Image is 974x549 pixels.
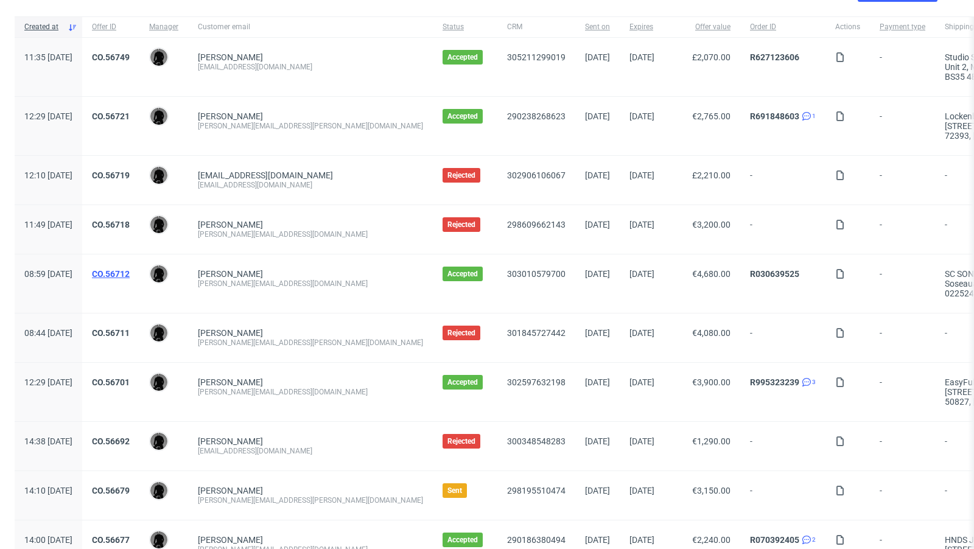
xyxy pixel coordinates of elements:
a: 302906106067 [507,170,566,180]
span: 11:49 [DATE] [24,220,72,229]
a: CO.56711 [92,328,130,338]
span: 11:35 [DATE] [24,52,72,62]
span: 3 [812,377,816,387]
a: CO.56701 [92,377,130,387]
a: 305211299019 [507,52,566,62]
div: [PERSON_NAME][EMAIL_ADDRESS][PERSON_NAME][DOMAIN_NAME] [198,495,423,505]
a: [PERSON_NAME] [198,269,263,279]
span: [DATE] [629,170,654,180]
a: CO.56677 [92,535,130,545]
span: [DATE] [629,328,654,338]
span: Customer email [198,22,423,32]
a: CO.56721 [92,111,130,121]
span: [DATE] [585,269,610,279]
span: - [880,436,925,456]
div: [EMAIL_ADDRESS][DOMAIN_NAME] [198,446,423,456]
span: [DATE] [585,111,610,121]
img: Dawid Urbanowicz [150,433,167,450]
span: - [750,486,816,505]
span: 12:29 [DATE] [24,377,72,387]
span: [DATE] [629,269,654,279]
a: [PERSON_NAME] [198,377,263,387]
span: 14:10 [DATE] [24,486,72,495]
a: CO.56719 [92,170,130,180]
span: Payment type [880,22,925,32]
span: £2,210.00 [692,170,730,180]
span: [DATE] [629,111,654,121]
span: Rejected [447,170,475,180]
span: [DATE] [629,486,654,495]
span: 12:29 [DATE] [24,111,72,121]
img: Dawid Urbanowicz [150,216,167,233]
span: Created at [24,22,63,32]
span: [DATE] [585,486,610,495]
span: Manager [149,22,178,32]
span: - [880,220,925,239]
span: Accepted [447,269,478,279]
span: CRM [507,22,566,32]
a: [PERSON_NAME] [198,436,263,446]
span: Actions [835,22,860,32]
a: 298195510474 [507,486,566,495]
a: R995323239 [750,377,799,387]
img: Dawid Urbanowicz [150,374,167,391]
span: Status [443,22,488,32]
span: - [880,328,925,348]
a: CO.56712 [92,269,130,279]
a: [PERSON_NAME] [198,220,263,229]
span: [DATE] [585,535,610,545]
img: Dawid Urbanowicz [150,49,167,66]
span: Accepted [447,111,478,121]
span: - [880,486,925,505]
span: Accepted [447,535,478,545]
span: - [750,328,816,348]
span: [DATE] [585,436,610,446]
span: €3,150.00 [692,486,730,495]
a: 2 [799,535,816,545]
span: Offer ID [92,22,130,32]
span: Rejected [447,436,475,446]
span: Offer value [674,22,730,32]
span: £2,070.00 [692,52,730,62]
span: [DATE] [585,220,610,229]
span: Rejected [447,220,475,229]
span: €4,080.00 [692,328,730,338]
a: 301845727442 [507,328,566,338]
span: €2,240.00 [692,535,730,545]
span: Accepted [447,52,478,62]
span: 2 [812,535,816,545]
span: 14:38 [DATE] [24,436,72,446]
a: 3 [799,377,816,387]
span: €3,900.00 [692,377,730,387]
span: [DATE] [629,535,654,545]
img: Dawid Urbanowicz [150,265,167,282]
div: [EMAIL_ADDRESS][DOMAIN_NAME] [198,62,423,72]
span: Order ID [750,22,816,32]
div: [PERSON_NAME][EMAIL_ADDRESS][DOMAIN_NAME] [198,229,423,239]
span: - [750,220,816,239]
a: R691848603 [750,111,799,121]
a: R070392405 [750,535,799,545]
a: CO.56718 [92,220,130,229]
img: Dawid Urbanowicz [150,167,167,184]
a: 300348548283 [507,436,566,446]
span: - [880,52,925,82]
div: [PERSON_NAME][EMAIL_ADDRESS][DOMAIN_NAME] [198,387,423,397]
div: [PERSON_NAME][EMAIL_ADDRESS][PERSON_NAME][DOMAIN_NAME] [198,121,423,131]
span: €3,200.00 [692,220,730,229]
span: Expires [629,22,654,32]
span: 12:10 [DATE] [24,170,72,180]
div: [PERSON_NAME][EMAIL_ADDRESS][PERSON_NAME][DOMAIN_NAME] [198,338,423,348]
a: [PERSON_NAME] [198,52,263,62]
span: - [880,111,925,141]
span: [DATE] [585,170,610,180]
a: 1 [799,111,816,121]
span: Accepted [447,377,478,387]
span: - [750,170,816,190]
span: 08:59 [DATE] [24,269,72,279]
a: 298609662143 [507,220,566,229]
div: [EMAIL_ADDRESS][DOMAIN_NAME] [198,180,423,190]
img: Dawid Urbanowicz [150,531,167,548]
span: 08:44 [DATE] [24,328,72,338]
span: 1 [812,111,816,121]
